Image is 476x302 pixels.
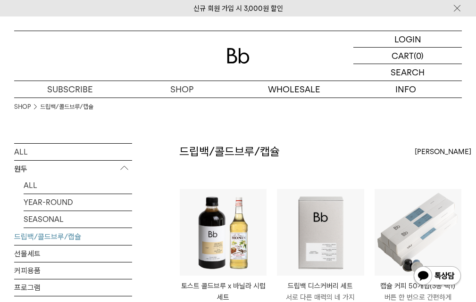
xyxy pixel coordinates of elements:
p: LOGIN [394,31,421,47]
span: [PERSON_NAME] [415,146,471,157]
a: 드립백/콜드브루/캡슐 [40,102,93,112]
a: 커피용품 [14,262,132,279]
a: LOGIN [353,31,462,48]
p: 원두 [14,161,132,178]
a: CART (0) [353,48,462,64]
p: 캡슐 커피 50개입(3종 택1) [375,280,461,292]
img: 드립백 디스커버리 세트 [277,189,364,276]
p: WHOLESALE [238,81,350,98]
a: ALL [24,177,132,194]
a: SUBSCRIBE [14,81,126,98]
a: YEAR-ROUND [24,194,132,211]
h2: 드립백/콜드브루/캡슐 [179,144,280,160]
p: INFO [350,81,462,98]
img: 로고 [227,48,250,64]
img: 토스트 콜드브루 x 바닐라 시럽 세트 [180,189,267,276]
a: 선물세트 [14,245,132,262]
a: SEASONAL [24,211,132,228]
a: 드립백/콜드브루/캡슐 [14,229,132,245]
img: 캡슐 커피 50개입(3종 택1) [375,189,461,276]
a: 신규 회원 가입 시 3,000원 할인 [193,4,283,13]
p: 드립백 디스커버리 세트 [277,280,364,292]
a: ALL [14,144,132,160]
img: 카카오톡 채널 1:1 채팅 버튼 [413,265,462,288]
a: SHOP [14,102,31,112]
a: SHOP [126,81,238,98]
p: (0) [414,48,424,64]
p: SEARCH [391,64,425,81]
p: CART [392,48,414,64]
a: 프로그램 [14,279,132,296]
